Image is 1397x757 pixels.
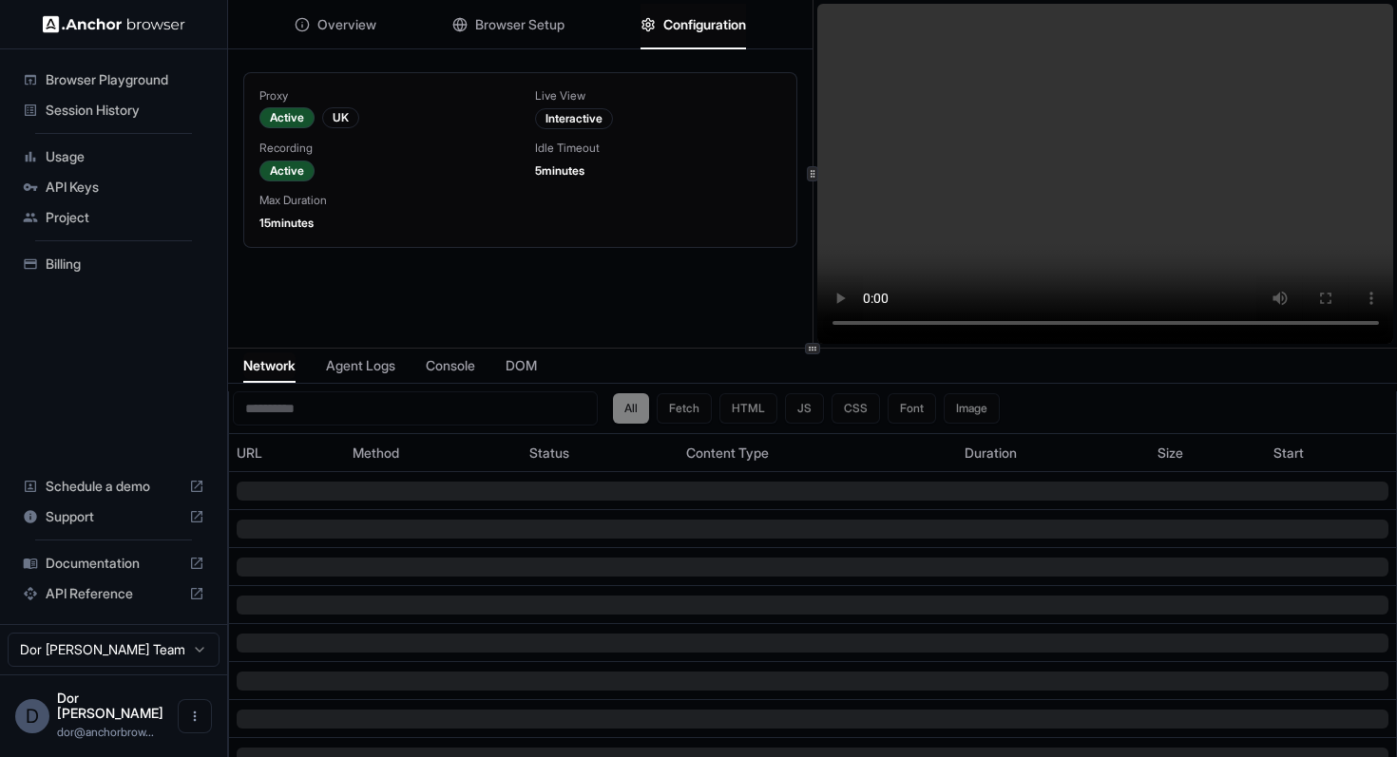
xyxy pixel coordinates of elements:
span: Agent Logs [326,356,395,375]
span: Browser Playground [46,70,204,89]
span: Billing [46,255,204,274]
span: Support [46,507,182,526]
div: Active [259,161,315,181]
div: Browser Playground [15,65,212,95]
div: Usage [15,142,212,172]
span: Session History [46,101,204,120]
span: Documentation [46,554,182,573]
div: API Reference [15,578,212,609]
span: DOM [506,356,537,375]
div: UK [322,107,359,128]
span: Project [46,208,204,227]
div: Status [529,444,671,463]
span: API Keys [46,178,204,197]
span: dor@anchorbrowser.io [57,725,154,739]
div: Billing [15,249,212,279]
span: Schedule a demo [46,477,182,496]
div: Support [15,502,212,532]
div: URL [237,444,337,463]
div: Schedule a demo [15,471,212,502]
button: Open menu [178,699,212,733]
div: Recording [259,141,505,156]
div: Active [259,107,315,128]
span: 5 minutes [535,163,584,178]
span: Console [426,356,475,375]
span: 15 minutes [259,216,314,230]
div: Proxy [259,88,505,104]
div: Size [1158,444,1258,463]
div: Content Type [686,444,949,463]
span: API Reference [46,584,182,603]
span: Network [243,356,296,375]
div: Live View [535,88,780,104]
span: Configuration [663,15,746,34]
div: Interactive [535,108,613,129]
span: Browser Setup [475,15,565,34]
div: Session History [15,95,212,125]
div: Idle Timeout [535,141,780,156]
div: D [15,699,49,733]
div: Project [15,202,212,233]
span: Overview [317,15,376,34]
div: Documentation [15,548,212,578]
img: Anchor Logo [43,15,185,33]
div: API Keys [15,172,212,202]
div: Duration [965,444,1141,463]
div: Start [1273,444,1388,463]
div: Max Duration [259,193,505,208]
div: Method [353,444,513,463]
span: Dor Dankner [57,690,163,721]
span: Usage [46,147,204,166]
